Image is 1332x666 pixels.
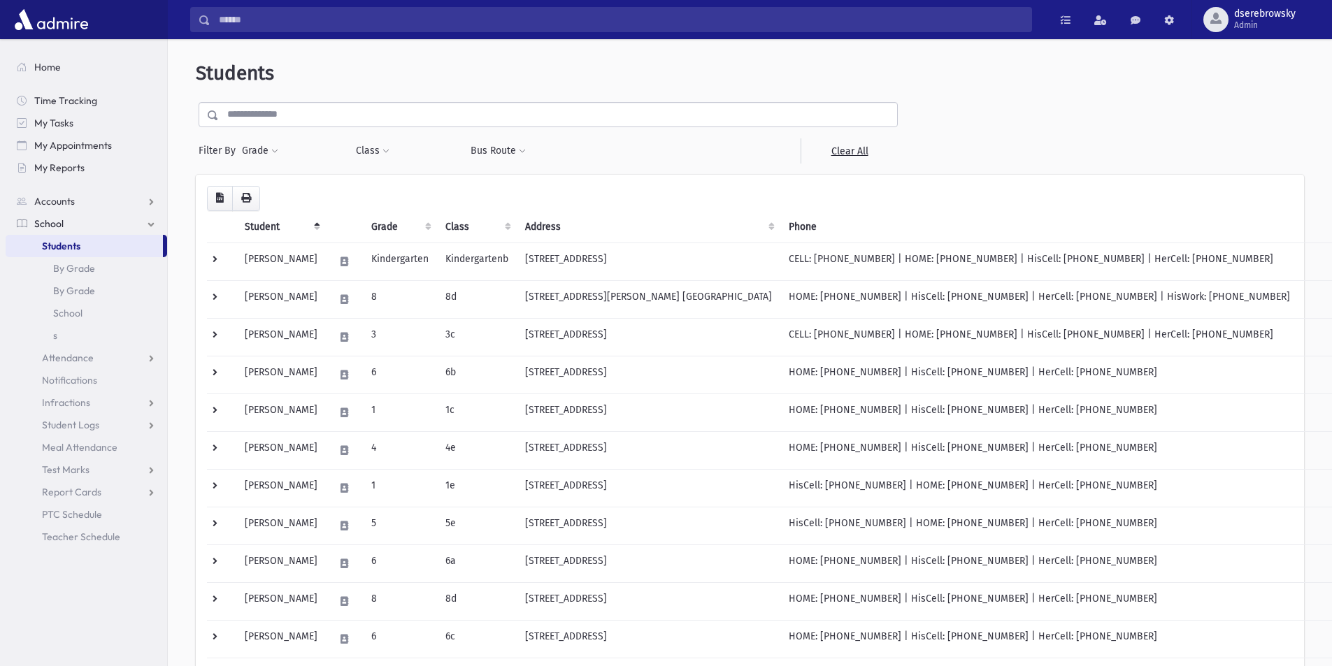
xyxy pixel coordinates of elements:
[517,507,780,544] td: [STREET_ADDRESS]
[1234,20,1296,31] span: Admin
[6,257,167,280] a: By Grade
[236,318,326,356] td: [PERSON_NAME]
[6,157,167,179] a: My Reports
[437,431,517,469] td: 4e
[437,582,517,620] td: 8d
[42,396,90,409] span: Infractions
[42,463,89,476] span: Test Marks
[517,242,780,280] td: [STREET_ADDRESS]
[437,544,517,582] td: 6a
[363,507,437,544] td: 5
[517,582,780,620] td: [STREET_ADDRESS]
[196,61,274,85] span: Students
[236,620,326,658] td: [PERSON_NAME]
[34,94,97,107] span: Time Tracking
[517,356,780,393] td: [STREET_ADDRESS]
[6,526,167,548] a: Teacher Schedule
[236,393,326,431] td: [PERSON_NAME]
[470,138,527,164] button: Bus Route
[236,582,326,620] td: [PERSON_NAME]
[363,211,437,243] th: Grade: activate to sort column ascending
[437,469,517,507] td: 1e
[34,61,61,73] span: Home
[517,544,780,582] td: [STREET_ADDRESS]
[363,393,437,431] td: 1
[6,89,167,112] a: Time Tracking
[363,280,437,318] td: 8
[517,469,780,507] td: [STREET_ADDRESS]
[236,469,326,507] td: [PERSON_NAME]
[34,117,73,129] span: My Tasks
[1234,8,1296,20] span: dserebrowsky
[437,211,517,243] th: Class: activate to sort column ascending
[363,582,437,620] td: 8
[363,431,437,469] td: 4
[42,530,120,543] span: Teacher Schedule
[6,280,167,302] a: By Grade
[6,235,163,257] a: Students
[437,507,517,544] td: 5e
[241,138,279,164] button: Grade
[11,6,92,34] img: AdmirePro
[236,507,326,544] td: [PERSON_NAME]
[236,431,326,469] td: [PERSON_NAME]
[34,139,112,152] span: My Appointments
[517,211,780,243] th: Address: activate to sort column ascending
[363,469,437,507] td: 1
[6,302,167,324] a: School
[236,356,326,393] td: [PERSON_NAME]
[6,347,167,369] a: Attendance
[6,369,167,391] a: Notifications
[42,486,101,498] span: Report Cards
[34,161,85,174] span: My Reports
[199,143,241,158] span: Filter By
[236,280,326,318] td: [PERSON_NAME]
[437,280,517,318] td: 8d
[517,318,780,356] td: [STREET_ADDRESS]
[517,620,780,658] td: [STREET_ADDRESS]
[207,186,233,211] button: CSV
[6,134,167,157] a: My Appointments
[42,240,80,252] span: Students
[801,138,898,164] a: Clear All
[34,217,64,230] span: School
[437,318,517,356] td: 3c
[355,138,390,164] button: Class
[6,414,167,436] a: Student Logs
[517,280,780,318] td: [STREET_ADDRESS][PERSON_NAME] [GEOGRAPHIC_DATA]
[236,544,326,582] td: [PERSON_NAME]
[42,352,94,364] span: Attendance
[42,374,97,386] span: Notifications
[6,112,167,134] a: My Tasks
[6,190,167,212] a: Accounts
[363,242,437,280] td: Kindergarten
[6,436,167,458] a: Meal Attendance
[232,186,260,211] button: Print
[34,195,75,208] span: Accounts
[6,391,167,414] a: Infractions
[363,544,437,582] td: 6
[437,242,517,280] td: Kindergartenb
[42,441,117,454] span: Meal Attendance
[42,508,102,521] span: PTC Schedule
[236,242,326,280] td: [PERSON_NAME]
[363,620,437,658] td: 6
[437,393,517,431] td: 1c
[437,620,517,658] td: 6c
[517,431,780,469] td: [STREET_ADDRESS]
[6,324,167,347] a: s
[437,356,517,393] td: 6b
[517,393,780,431] td: [STREET_ADDRESS]
[363,318,437,356] td: 3
[6,212,167,235] a: School
[210,7,1031,32] input: Search
[236,211,326,243] th: Student: activate to sort column descending
[6,458,167,481] a: Test Marks
[6,503,167,526] a: PTC Schedule
[363,356,437,393] td: 6
[6,56,167,78] a: Home
[42,419,99,431] span: Student Logs
[6,481,167,503] a: Report Cards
